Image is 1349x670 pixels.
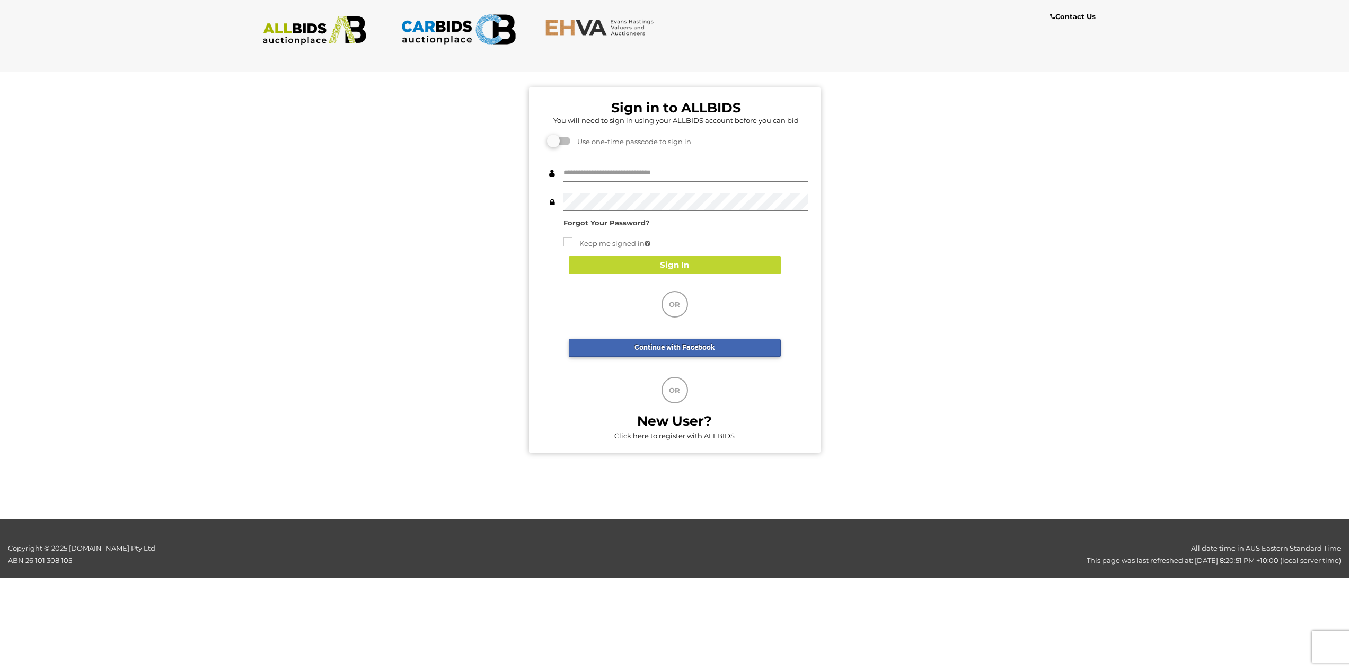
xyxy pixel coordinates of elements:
span: Use one-time passcode to sign in [572,137,691,146]
a: Continue with Facebook [569,339,781,357]
a: Contact Us [1050,11,1098,23]
div: All date time in AUS Eastern Standard Time This page was last refreshed at: [DATE] 8:20:51 PM +10... [337,542,1349,567]
img: ALLBIDS.com.au [257,16,372,45]
label: Keep me signed in [563,237,650,250]
img: CARBIDS.com.au [401,11,516,48]
a: Forgot Your Password? [563,218,650,227]
a: Click here to register with ALLBIDS [614,431,735,440]
h5: You will need to sign in using your ALLBIDS account before you can bid [544,117,808,124]
button: Sign In [569,256,781,275]
b: New User? [637,413,712,429]
div: OR [662,291,688,318]
b: Contact Us [1050,12,1096,21]
div: OR [662,377,688,403]
b: Sign in to ALLBIDS [611,100,741,116]
img: EHVA.com.au [545,19,660,36]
